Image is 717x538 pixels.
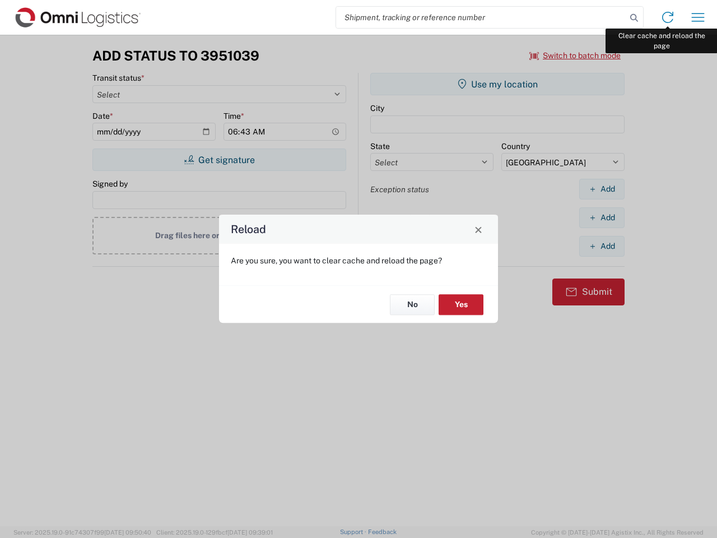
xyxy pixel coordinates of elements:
p: Are you sure, you want to clear cache and reload the page? [231,256,486,266]
h4: Reload [231,221,266,238]
button: Yes [439,294,483,315]
button: No [390,294,435,315]
button: Close [471,221,486,237]
input: Shipment, tracking or reference number [336,7,626,28]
